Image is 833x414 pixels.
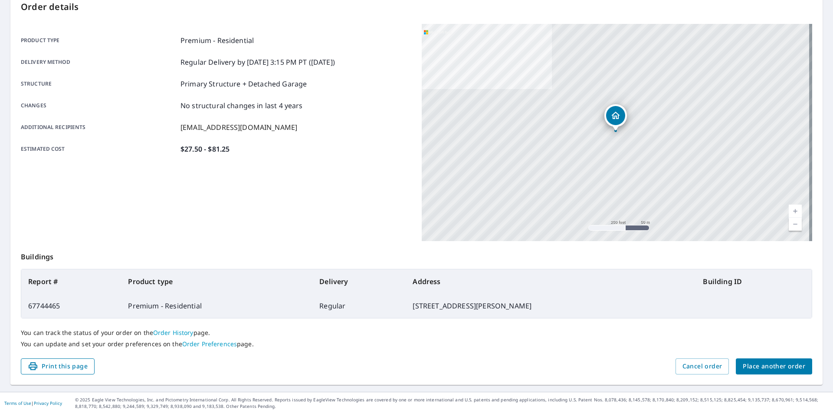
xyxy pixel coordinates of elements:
[312,294,406,318] td: Regular
[4,400,31,406] a: Terms of Use
[21,79,177,89] p: Structure
[21,340,812,348] p: You can update and set your order preferences on the page.
[743,361,805,372] span: Place another order
[21,0,812,13] p: Order details
[121,269,312,294] th: Product type
[789,205,802,218] a: Current Level 17, Zoom In
[34,400,62,406] a: Privacy Policy
[21,100,177,111] p: Changes
[682,361,722,372] span: Cancel order
[21,329,812,337] p: You can track the status of your order on the page.
[21,241,812,269] p: Buildings
[180,122,297,132] p: [EMAIL_ADDRESS][DOMAIN_NAME]
[604,104,627,131] div: Dropped pin, building 1, Residential property, 1980 Devils Gulch Rd Estes Park, CO 80517
[180,35,254,46] p: Premium - Residential
[406,269,696,294] th: Address
[180,57,335,67] p: Regular Delivery by [DATE] 3:15 PM PT ([DATE])
[21,57,177,67] p: Delivery method
[406,294,696,318] td: [STREET_ADDRESS][PERSON_NAME]
[21,294,121,318] td: 67744465
[676,358,729,374] button: Cancel order
[75,397,829,410] p: © 2025 Eagle View Technologies, Inc. and Pictometry International Corp. All Rights Reserved. Repo...
[21,144,177,154] p: Estimated cost
[4,401,62,406] p: |
[21,35,177,46] p: Product type
[121,294,312,318] td: Premium - Residential
[696,269,812,294] th: Building ID
[736,358,812,374] button: Place another order
[789,218,802,231] a: Current Level 17, Zoom Out
[180,144,230,154] p: $27.50 - $81.25
[312,269,406,294] th: Delivery
[21,122,177,132] p: Additional recipients
[28,361,88,372] span: Print this page
[21,269,121,294] th: Report #
[153,328,193,337] a: Order History
[182,340,237,348] a: Order Preferences
[180,79,307,89] p: Primary Structure + Detached Garage
[21,358,95,374] button: Print this page
[180,100,303,111] p: No structural changes in last 4 years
